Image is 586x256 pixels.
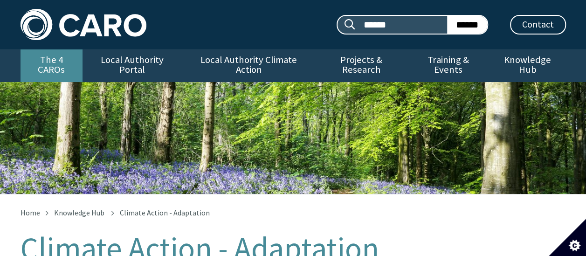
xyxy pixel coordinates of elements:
a: Local Authority Climate Action [182,49,315,82]
button: Set cookie preferences [549,219,586,256]
a: The 4 CAROs [21,49,83,82]
a: Contact [510,15,566,35]
a: Projects & Research [315,49,407,82]
a: Training & Events [407,49,489,82]
a: Knowledge Hub [489,49,565,82]
a: Knowledge Hub [54,208,104,217]
a: Local Authority Portal [83,49,182,82]
span: Climate Action - Adaptation [120,208,210,217]
img: Caro logo [21,9,146,40]
a: Home [21,208,40,217]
